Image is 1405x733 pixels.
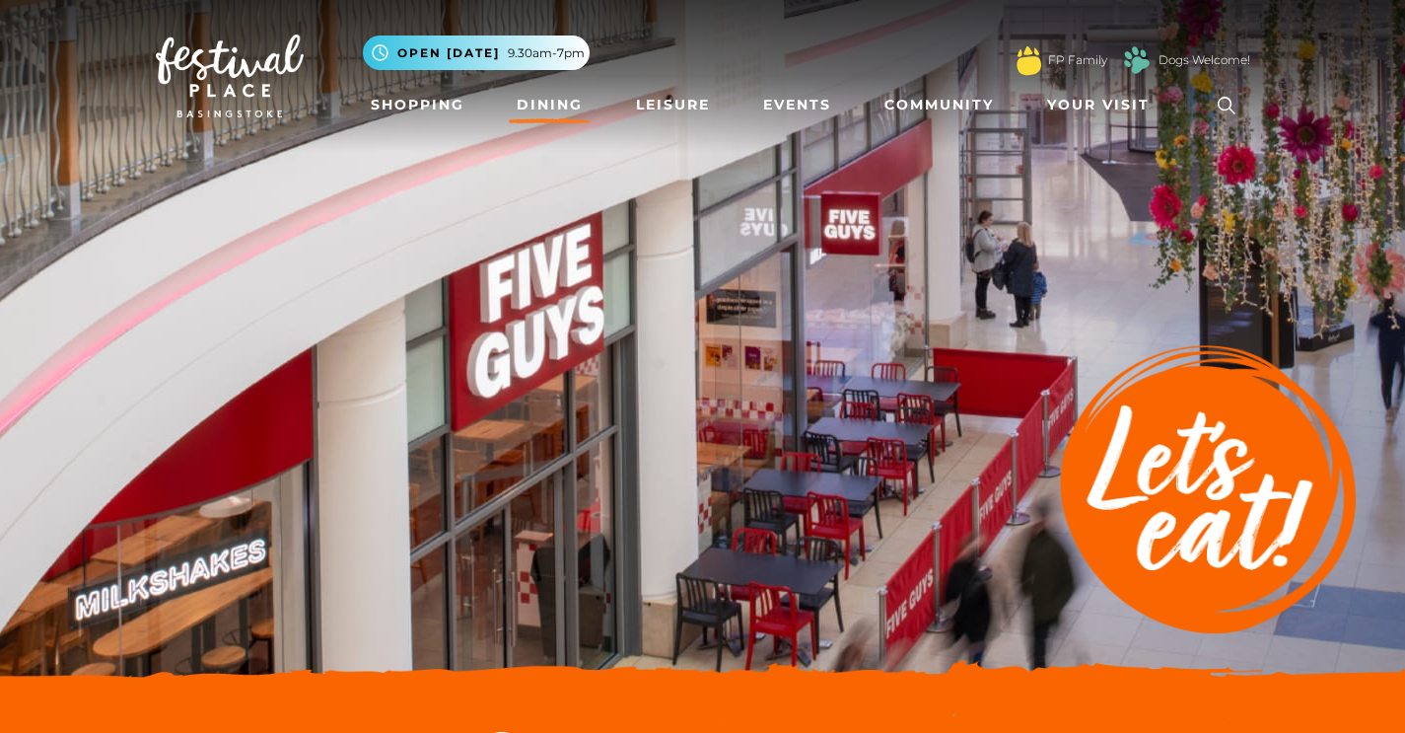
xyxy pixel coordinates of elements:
[1047,95,1150,115] span: Your Visit
[755,87,839,123] a: Events
[1039,87,1167,123] a: Your Visit
[508,44,585,62] span: 9.30am-7pm
[363,87,472,123] a: Shopping
[397,44,500,62] span: Open [DATE]
[877,87,1002,123] a: Community
[628,87,718,123] a: Leisure
[1159,51,1250,69] a: Dogs Welcome!
[1048,51,1107,69] a: FP Family
[156,35,304,117] img: Festival Place Logo
[363,36,590,70] button: Open [DATE] 9.30am-7pm
[509,87,591,123] a: Dining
